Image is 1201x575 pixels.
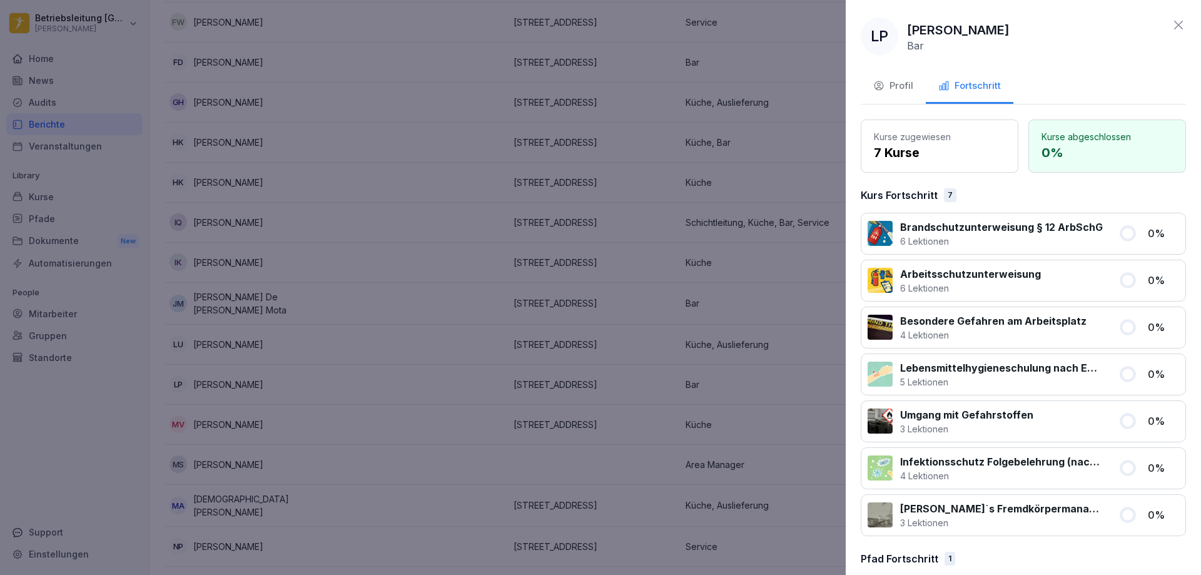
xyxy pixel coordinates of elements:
[945,552,955,566] div: 1
[861,551,938,566] p: Pfad Fortschritt
[926,70,1013,104] button: Fortschritt
[907,21,1010,39] p: [PERSON_NAME]
[874,143,1005,162] p: 7 Kurse
[900,220,1103,235] p: Brandschutzunterweisung § 12 ArbSchG
[1148,367,1179,382] p: 0 %
[1148,461,1179,476] p: 0 %
[873,79,913,93] div: Profil
[1148,226,1179,241] p: 0 %
[900,375,1103,389] p: 5 Lektionen
[1148,320,1179,335] p: 0 %
[1148,507,1179,522] p: 0 %
[861,70,926,104] button: Profil
[900,407,1033,422] p: Umgang mit Gefahrstoffen
[900,422,1033,435] p: 3 Lektionen
[900,235,1103,248] p: 6 Lektionen
[900,313,1087,328] p: Besondere Gefahren am Arbeitsplatz
[900,328,1087,342] p: 4 Lektionen
[1148,414,1179,429] p: 0 %
[861,18,898,55] div: LP
[861,188,938,203] p: Kurs Fortschritt
[938,79,1001,93] div: Fortschritt
[907,39,924,52] p: Bar
[944,188,956,202] div: 7
[874,130,1005,143] p: Kurse zugewiesen
[900,454,1103,469] p: Infektionsschutz Folgebelehrung (nach §43 IfSG)
[900,267,1041,282] p: Arbeitsschutzunterweisung
[900,469,1103,482] p: 4 Lektionen
[1041,130,1173,143] p: Kurse abgeschlossen
[900,282,1041,295] p: 6 Lektionen
[900,516,1103,529] p: 3 Lektionen
[1148,273,1179,288] p: 0 %
[900,360,1103,375] p: Lebensmittelhygieneschulung nach EU-Verordnung (EG) Nr. 852 / 2004
[1041,143,1173,162] p: 0 %
[900,501,1103,516] p: [PERSON_NAME]`s Fremdkörpermanagement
